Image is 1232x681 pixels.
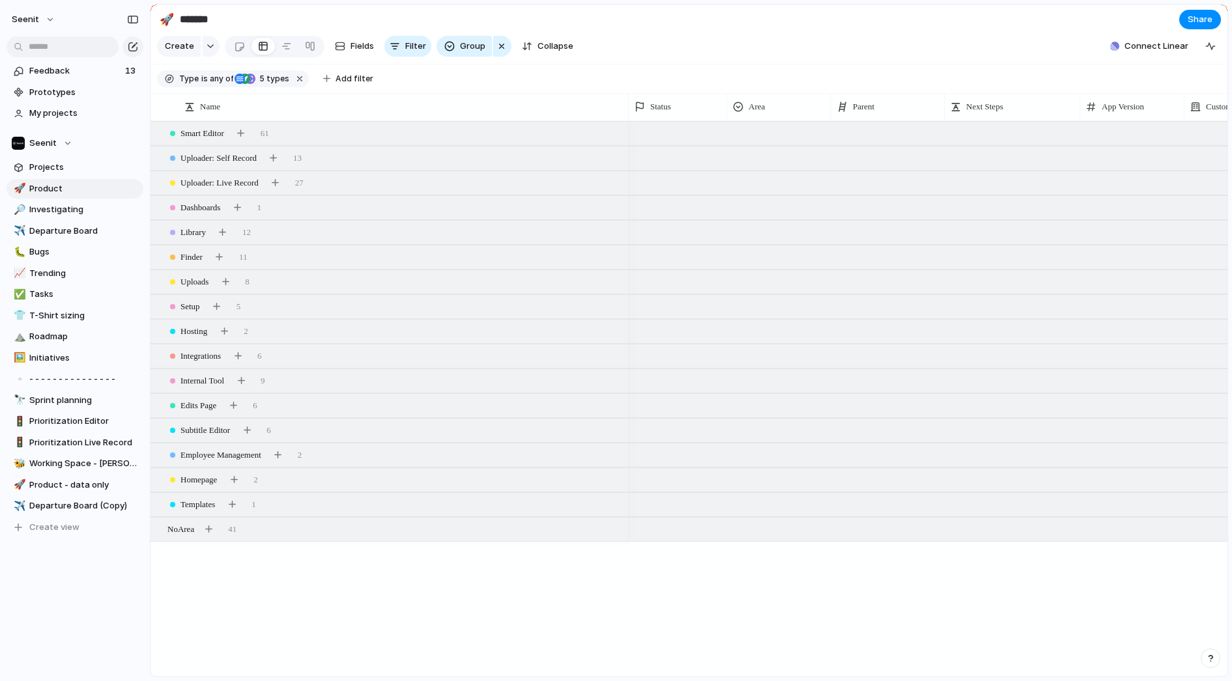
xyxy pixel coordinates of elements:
span: Prototypes [29,86,139,99]
button: Group [437,36,492,57]
span: Employee Management [180,449,261,462]
div: ✅ [14,287,23,302]
span: T-Shirt sizing [29,309,139,322]
span: 2 [298,449,302,462]
span: Prioritization Editor [29,415,139,428]
a: 🚀Product [7,179,143,199]
div: ✈️ [14,223,23,238]
span: 8 [245,275,250,288]
button: 🚦 [12,415,25,428]
span: Initiatives [29,352,139,365]
div: 🔭 [14,393,23,408]
a: 🚦Prioritization Editor [7,411,143,431]
span: Setup [180,300,200,313]
span: Sprint planning [29,394,139,407]
div: 🚦 [14,435,23,450]
div: ⛰️Roadmap [7,327,143,346]
div: ⛰️ [14,329,23,344]
a: My projects [7,104,143,123]
div: 🚀 [160,10,174,28]
span: Fields [351,40,374,53]
span: Roadmap [29,330,139,343]
span: Next Steps [966,100,1003,113]
span: any of [208,73,233,85]
button: 🚀 [12,479,25,492]
a: 👕T-Shirt sizing [7,306,143,326]
span: 1 [257,201,261,214]
span: Product - data only [29,479,139,492]
a: ✅Tasks [7,285,143,304]
button: 🐛 [12,245,25,258]
button: Collapse [517,36,579,57]
a: 🔎Investigating [7,200,143,219]
a: Prototypes [7,83,143,102]
a: ✈️Departure Board (Copy) [7,496,143,516]
span: Prioritization Live Record [29,436,139,449]
span: No Area [167,523,194,536]
span: 12 [242,226,251,239]
span: Finder [180,251,203,264]
button: 👕 [12,309,25,322]
span: Dashboards [180,201,220,214]
span: Uploader: Self Record [180,152,257,165]
span: Internal Tool [180,374,224,387]
button: isany of [199,72,236,86]
span: 13 [293,152,302,165]
span: Area [749,100,765,113]
div: 🐛 [14,245,23,260]
span: 13 [125,64,138,77]
button: Connect Linear [1105,36,1194,56]
div: ✈️ [14,499,23,514]
span: Add filter [336,73,373,85]
button: 🚀 [12,182,25,195]
div: 🚦 [14,414,23,429]
div: ▫️ [14,372,23,387]
button: ✈️ [12,499,25,512]
a: ✈️Departure Board [7,221,143,241]
button: ⛰️ [12,330,25,343]
span: 6 [253,399,257,412]
span: Uploader: Live Record [180,176,259,189]
span: Edits Page [180,399,216,412]
a: Projects [7,158,143,177]
button: 🔭 [12,394,25,407]
span: Seenit [29,137,57,150]
a: 🚦Prioritization Live Record [7,433,143,452]
span: Library [180,226,206,239]
button: 🚦 [12,436,25,449]
a: 🐛Bugs [7,242,143,262]
a: ▫️- - - - - - - - - - - - - - - [7,369,143,389]
span: 2 [253,473,258,486]
span: 6 [266,424,271,437]
span: Templates [180,498,215,511]
span: Integrations [180,350,221,363]
button: 🔎 [12,203,25,216]
span: 11 [239,251,248,264]
button: 📈 [12,267,25,280]
span: Status [650,100,671,113]
span: Investigating [29,203,139,216]
span: Seenit [12,13,39,26]
span: Collapse [537,40,573,53]
button: Seenit [7,133,143,153]
button: 5 types [235,72,292,86]
a: 🖼️Initiatives [7,348,143,368]
a: 🚀Product - data only [7,475,143,495]
button: Seenit [6,9,62,30]
span: Bugs [29,245,139,258]
span: My projects [29,107,139,120]
button: Share [1179,10,1221,29]
div: 📈 [14,266,23,281]
span: 6 [257,350,262,363]
div: 🐝 [14,456,23,471]
span: Smart Editor [180,127,224,140]
button: ✈️ [12,225,25,238]
span: Departure Board [29,225,139,238]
